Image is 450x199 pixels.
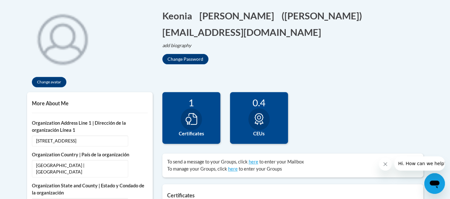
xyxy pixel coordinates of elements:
h5: More About Me [32,100,148,106]
img: profile avatar [27,3,98,74]
label: Organization Address Line 1 | Dirección de la organización Línea 1 [32,120,148,134]
span: Hi. How can we help? [4,5,52,10]
label: Organization Country | País de la organización [32,151,148,158]
span: to enter your Mailbox [259,159,304,164]
button: Edit screen name [282,9,366,22]
h5: Certificates [167,192,418,198]
span: [GEOGRAPHIC_DATA] | [GEOGRAPHIC_DATA] [32,160,128,177]
button: Edit email address [162,26,325,39]
span: to enter your Groups [239,166,282,172]
iframe: Message from company [394,156,445,171]
button: Edit last name [199,9,278,22]
label: Certificates [167,130,215,137]
button: Change Password [162,54,208,64]
i: add biography [162,43,191,48]
button: Edit first name [162,9,196,22]
button: Change avatar [32,77,66,87]
label: CEUs [235,130,283,137]
a: here [249,159,258,164]
a: here [228,166,238,172]
iframe: Button to launch messaging window [424,173,445,194]
label: Organization State and County | Estado y Condado de la organización [32,182,148,196]
iframe: Close message [379,158,392,171]
div: Click to change the profile picture [27,3,98,74]
span: [STREET_ADDRESS] [32,135,128,146]
span: To send a message to your Groups, click [167,159,248,164]
div: 0.4 [235,97,283,108]
span: To manage your Groups, click [167,166,227,172]
div: 1 [167,97,215,108]
button: Edit biography [162,42,196,49]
